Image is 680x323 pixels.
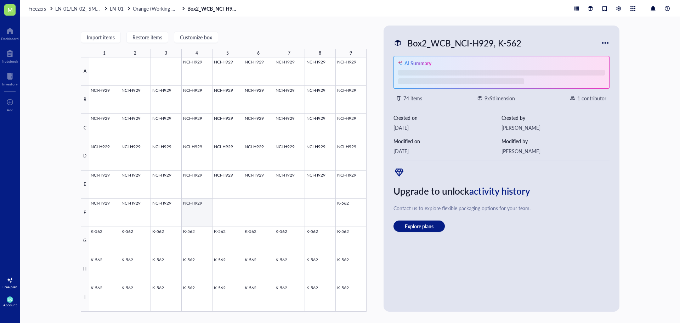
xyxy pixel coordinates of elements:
[393,221,445,232] button: Explore plans
[288,49,290,58] div: 7
[81,171,89,199] div: E
[393,221,610,232] a: Explore plans
[110,5,124,12] span: LN-01
[3,303,17,307] div: Account
[103,49,106,58] div: 1
[2,82,18,86] div: Inventory
[187,5,240,12] a: Box2_WCB_NCI-H929, K-562
[87,34,115,40] span: Import items
[404,35,525,50] div: Box2_WCB_NCI-H929, K-562
[81,142,89,171] div: D
[319,49,321,58] div: 8
[133,5,179,12] span: Orange (Working CB)
[393,204,610,212] div: Contact us to explore flexible packaging options for your team.
[501,114,610,122] div: Created by
[2,59,18,63] div: Notebook
[165,49,167,58] div: 3
[7,5,13,14] span: M
[404,59,431,67] div: AI Summary
[126,32,168,43] button: Restore items
[1,37,19,41] div: Dashboard
[2,48,18,63] a: Notebook
[226,49,229,58] div: 5
[174,32,218,43] button: Customize box
[1,25,19,41] a: Dashboard
[134,49,136,58] div: 2
[81,283,89,312] div: I
[393,124,501,132] div: [DATE]
[2,285,17,289] div: Free plan
[55,5,108,12] a: LN-01/LN-02_ SMALL/BIG STORAGE ROOM
[28,5,54,12] a: Freezers
[501,147,610,155] div: [PERSON_NAME]
[55,5,155,12] span: LN-01/LN-02_ SMALL/BIG STORAGE ROOM
[8,298,12,301] span: DG
[577,94,606,102] div: 1 contributor
[180,34,212,40] span: Customize box
[81,114,89,142] div: C
[257,49,260,58] div: 6
[403,94,422,102] div: 74 items
[132,34,162,40] span: Restore items
[2,71,18,86] a: Inventory
[469,184,530,197] span: activity history
[350,49,352,58] div: 9
[405,223,433,229] span: Explore plans
[81,255,89,284] div: H
[393,137,501,145] div: Modified on
[7,108,13,112] div: Add
[81,86,89,114] div: B
[81,227,89,255] div: G
[81,199,89,227] div: F
[501,137,610,145] div: Modified by
[28,5,46,12] span: Freezers
[501,124,610,132] div: [PERSON_NAME]
[81,57,89,86] div: A
[393,147,501,155] div: [DATE]
[393,184,610,199] div: Upgrade to unlock
[110,5,186,12] a: LN-01Orange (Working CB)
[484,94,515,102] div: 9 x 9 dimension
[393,114,501,122] div: Created on
[81,32,121,43] button: Import items
[195,49,198,58] div: 4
